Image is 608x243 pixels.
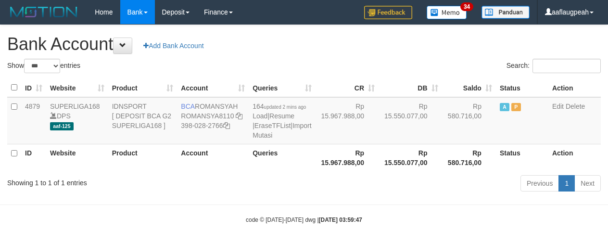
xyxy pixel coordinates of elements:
[246,217,362,223] small: code © [DATE]-[DATE] dwg |
[500,103,509,111] span: Active
[7,35,601,54] h1: Bank Account
[46,97,108,144] td: DPS
[46,144,108,171] th: Website
[21,78,46,97] th: ID: activate to sort column ascending
[552,102,564,110] a: Edit
[108,97,177,144] td: IDNSPORT [ DEPOSIT BCA G2 SUPERLIGA168 ]
[319,217,362,223] strong: [DATE] 03:59:47
[496,144,548,171] th: Status
[7,59,80,73] label: Show entries
[316,144,379,171] th: Rp 15.967.988,00
[254,122,291,129] a: EraseTFList
[507,59,601,73] label: Search:
[24,59,60,73] select: Showentries
[442,78,496,97] th: Saldo: activate to sort column ascending
[249,144,315,171] th: Queries
[532,59,601,73] input: Search:
[364,6,412,19] img: Feedback.jpg
[548,144,601,171] th: Action
[177,78,249,97] th: Account: activate to sort column ascending
[574,175,601,192] a: Next
[108,144,177,171] th: Product
[427,6,467,19] img: Button%20Memo.svg
[177,144,249,171] th: Account
[481,6,530,19] img: panduan.png
[558,175,575,192] a: 1
[137,38,210,54] a: Add Bank Account
[316,97,379,144] td: Rp 15.967.988,00
[7,5,80,19] img: MOTION_logo.png
[181,112,234,120] a: ROMANSYA8110
[269,112,294,120] a: Resume
[379,144,442,171] th: Rp 15.550.077,00
[253,102,311,139] span: | | |
[223,122,230,129] a: Copy 3980282766 to clipboard
[253,112,267,120] a: Load
[7,174,246,188] div: Showing 1 to 1 of 1 entries
[21,97,46,144] td: 4879
[46,78,108,97] th: Website: activate to sort column ascending
[520,175,559,192] a: Previous
[50,122,74,130] span: aaf-125
[496,78,548,97] th: Status
[316,78,379,97] th: CR: activate to sort column ascending
[442,97,496,144] td: Rp 580.716,00
[108,78,177,97] th: Product: activate to sort column ascending
[177,97,249,144] td: ROMANSYAH 398-028-2766
[249,78,315,97] th: Queries: activate to sort column ascending
[548,78,601,97] th: Action
[264,104,306,110] span: updated 2 mins ago
[50,102,100,110] a: SUPERLIGA168
[21,144,46,171] th: ID
[442,144,496,171] th: Rp 580.716,00
[253,122,311,139] a: Import Mutasi
[511,103,521,111] span: Paused
[566,102,585,110] a: Delete
[379,97,442,144] td: Rp 15.550.077,00
[181,102,195,110] span: BCA
[379,78,442,97] th: DB: activate to sort column ascending
[253,102,306,110] span: 164
[236,112,242,120] a: Copy ROMANSYA8110 to clipboard
[460,2,473,11] span: 34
